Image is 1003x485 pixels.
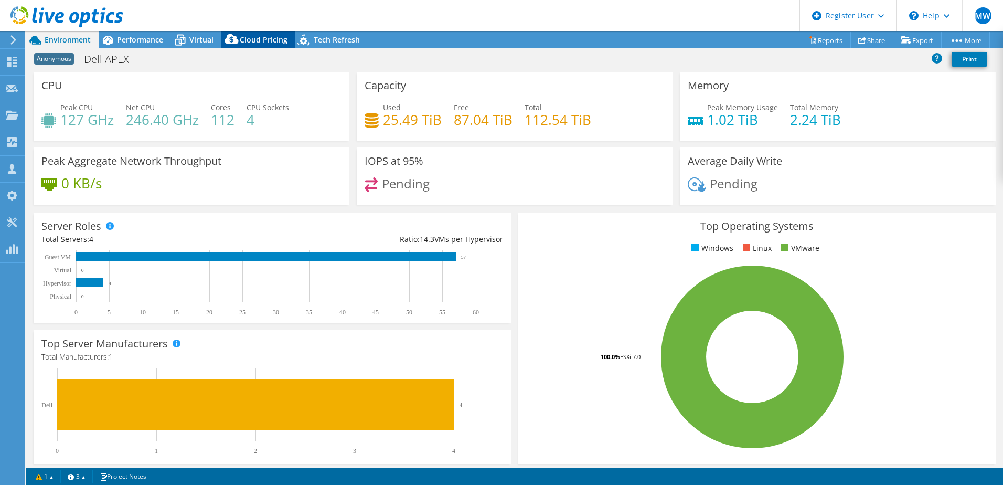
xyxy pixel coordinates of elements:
[54,267,72,274] text: Virtual
[790,114,841,125] h4: 2.24 TiB
[56,447,59,455] text: 0
[74,309,78,316] text: 0
[439,309,445,316] text: 55
[460,402,463,408] text: 4
[41,80,62,91] h3: CPU
[707,102,778,112] span: Peak Memory Usage
[117,35,163,45] span: Performance
[41,234,272,245] div: Total Servers:
[406,309,412,316] text: 50
[239,309,246,316] text: 25
[247,114,289,125] h4: 4
[710,175,757,192] span: Pending
[353,447,356,455] text: 3
[28,470,61,483] a: 1
[41,351,503,363] h4: Total Manufacturers:
[61,177,102,189] h4: 0 KB/s
[155,447,158,455] text: 1
[109,352,113,362] span: 1
[454,114,513,125] h4: 87.04 TiB
[461,255,466,260] text: 57
[778,242,819,254] li: VMware
[41,155,221,167] h3: Peak Aggregate Network Throughput
[620,353,641,361] tspan: ESXi 7.0
[50,293,71,300] text: Physical
[189,35,214,45] span: Virtual
[247,102,289,112] span: CPU Sockets
[81,294,84,299] text: 0
[173,309,179,316] text: 15
[339,309,346,316] text: 40
[108,309,111,316] text: 5
[473,309,479,316] text: 60
[790,102,838,112] span: Total Memory
[140,309,146,316] text: 10
[273,309,279,316] text: 30
[60,470,93,483] a: 3
[314,35,360,45] span: Tech Refresh
[45,35,91,45] span: Environment
[41,338,168,350] h3: Top Server Manufacturers
[801,32,851,48] a: Reports
[126,102,155,112] span: Net CPU
[688,80,729,91] h3: Memory
[383,102,401,112] span: Used
[383,114,442,125] h4: 25.49 TiB
[688,155,782,167] h3: Average Daily Write
[601,353,620,361] tspan: 100.0%
[454,102,469,112] span: Free
[689,242,733,254] li: Windows
[81,268,84,273] text: 0
[41,220,101,232] h3: Server Roles
[34,53,74,65] span: Anonymous
[79,54,145,65] h1: Dell APEX
[707,114,778,125] h4: 1.02 TiB
[92,470,154,483] a: Project Notes
[365,80,406,91] h3: Capacity
[126,114,199,125] h4: 246.40 GHz
[525,114,591,125] h4: 112.54 TiB
[254,447,257,455] text: 2
[272,234,503,245] div: Ratio: VMs per Hypervisor
[420,234,434,244] span: 14.3
[526,220,988,232] h3: Top Operating Systems
[109,281,111,286] text: 4
[372,309,379,316] text: 45
[893,32,942,48] a: Export
[211,114,234,125] h4: 112
[975,7,991,24] span: MW
[45,254,71,261] text: Guest VM
[452,447,455,455] text: 4
[306,309,312,316] text: 35
[850,32,893,48] a: Share
[89,234,93,244] span: 4
[909,11,919,20] svg: \n
[43,280,71,287] text: Hypervisor
[41,402,52,409] text: Dell
[952,52,987,67] a: Print
[240,35,287,45] span: Cloud Pricing
[525,102,542,112] span: Total
[941,32,990,48] a: More
[206,309,212,316] text: 20
[60,114,114,125] h4: 127 GHz
[365,155,423,167] h3: IOPS at 95%
[740,242,772,254] li: Linux
[211,102,231,112] span: Cores
[60,102,93,112] span: Peak CPU
[382,175,430,192] span: Pending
